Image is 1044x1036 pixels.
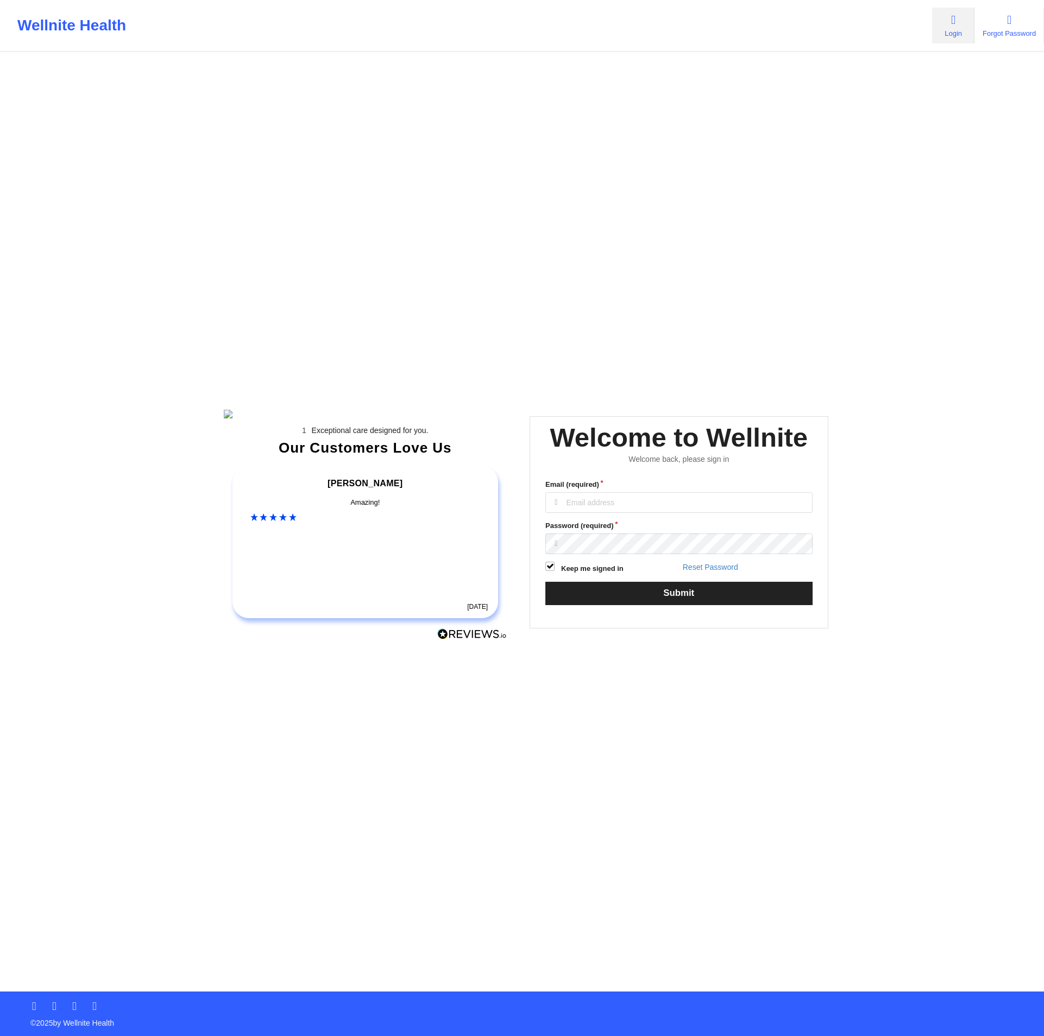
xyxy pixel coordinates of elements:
p: © 2025 by Wellnite Health [23,1010,1021,1028]
input: Email address [545,492,813,513]
img: Reviews.io Logo [437,628,507,640]
a: Reset Password [683,563,738,571]
label: Email (required) [545,479,813,490]
div: Amazing! [250,497,481,508]
div: Welcome to Wellnite [550,421,808,455]
label: Password (required) [545,520,813,531]
a: Reviews.io Logo [437,628,507,643]
div: Our Customers Love Us [224,442,507,453]
span: [PERSON_NAME] [328,479,402,488]
div: Welcome back, please sign in [538,455,820,464]
time: [DATE] [467,603,488,611]
button: Submit [545,582,813,605]
a: Forgot Password [974,8,1044,43]
label: Keep me signed in [561,563,624,574]
li: Exceptional care designed for you. [233,426,507,435]
img: wellnite-auth-hero_200.c722682e.png [224,410,507,418]
a: Login [932,8,974,43]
